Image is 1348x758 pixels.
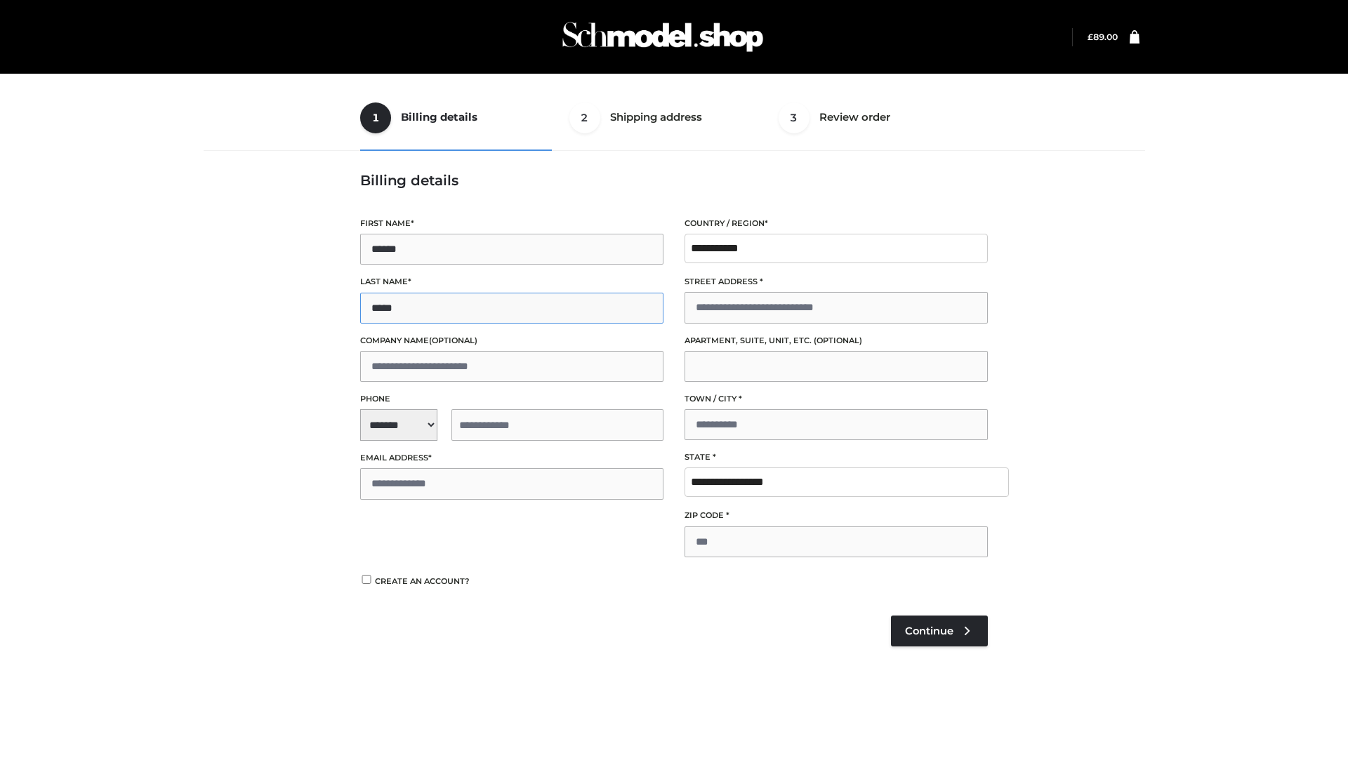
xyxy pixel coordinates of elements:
label: Apartment, suite, unit, etc. [685,334,988,347]
bdi: 89.00 [1088,32,1118,42]
label: Street address [685,275,988,288]
label: ZIP Code [685,509,988,522]
img: Schmodel Admin 964 [557,9,768,65]
label: Last name [360,275,663,288]
label: Phone [360,392,663,406]
span: (optional) [429,335,477,345]
label: Company name [360,334,663,347]
h3: Billing details [360,172,988,189]
label: State [685,451,988,464]
label: First name [360,217,663,230]
span: Create an account? [375,576,470,586]
span: (optional) [814,335,862,345]
label: Town / City [685,392,988,406]
input: Create an account? [360,575,373,584]
span: £ [1088,32,1093,42]
a: Continue [891,616,988,646]
span: Continue [905,625,953,637]
label: Email address [360,451,663,465]
a: £89.00 [1088,32,1118,42]
label: Country / Region [685,217,988,230]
